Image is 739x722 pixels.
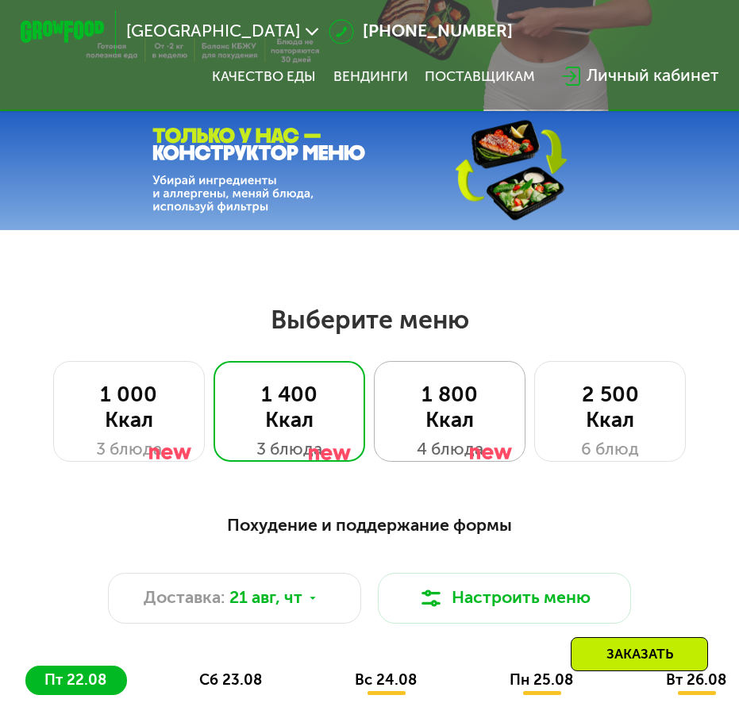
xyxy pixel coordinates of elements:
[378,573,631,624] button: Настроить меню
[355,670,417,689] span: вс 24.08
[144,586,225,611] span: Доставка:
[75,437,183,463] div: 3 блюда
[329,19,513,44] a: [PHONE_NUMBER]
[425,68,535,85] div: поставщикам
[556,437,664,463] div: 6 блюд
[571,637,708,671] div: Заказать
[67,304,672,336] h2: Выберите меню
[229,586,302,611] span: 21 авг, чт
[44,670,106,689] span: пт 22.08
[587,63,718,89] div: Личный кабинет
[333,68,408,85] a: Вендинги
[75,382,183,433] div: 1 000 Ккал
[510,670,573,689] span: пн 25.08
[395,437,503,463] div: 4 блюда
[126,23,300,40] span: [GEOGRAPHIC_DATA]
[199,670,262,689] span: сб 23.08
[212,68,316,85] a: Качество еды
[235,437,344,463] div: 3 блюда
[395,382,503,433] div: 1 800 Ккал
[556,382,664,433] div: 2 500 Ккал
[25,513,714,539] div: Похудение и поддержание формы
[235,382,344,433] div: 1 400 Ккал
